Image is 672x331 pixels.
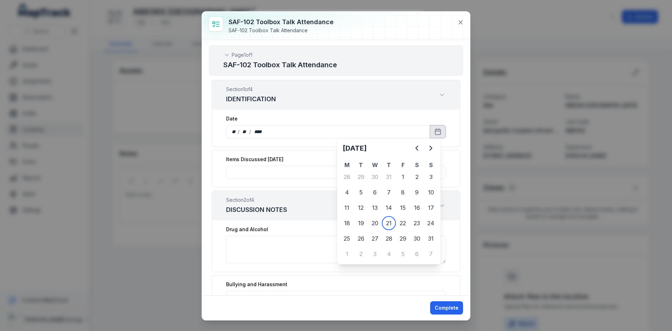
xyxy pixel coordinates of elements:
[410,216,424,230] div: 23
[368,170,382,184] div: Wednesday 30 July 2025
[424,201,438,215] div: Sunday 17 August 2025
[340,161,438,262] table: August 2025
[368,247,382,261] div: 3
[410,201,424,215] div: 16
[424,170,438,184] div: Sunday 3 August 2025
[382,185,396,199] div: Thursday 7 August 2025
[410,201,424,215] div: Saturday 16 August 2025
[382,170,396,184] div: Thursday 31 July 2025
[368,232,382,246] div: Wednesday 27 August 2025
[424,161,438,169] th: S
[354,185,368,199] div: Tuesday 5 August 2025
[368,201,382,215] div: Wednesday 13 August 2025
[396,201,410,215] div: Friday 15 August 2025
[382,216,396,230] div: Today, Thursday 21 August 2025
[382,216,396,230] div: 21
[340,232,354,246] div: 25
[340,141,438,262] div: Calendar
[340,161,354,169] th: M
[382,185,396,199] div: 7
[354,232,368,246] div: Tuesday 26 August 2025
[226,94,276,104] h3: IDENTIFICATION
[382,161,396,169] th: T
[396,232,410,246] div: Friday 29 August 2025
[396,247,410,261] div: Friday 5 September 2025
[354,170,368,184] div: 29
[396,232,410,246] div: 29
[396,216,410,230] div: 22
[340,201,354,215] div: 11
[340,232,354,246] div: Monday 25 August 2025
[410,170,424,184] div: 2
[368,161,382,169] th: W
[368,185,382,199] div: Wednesday 6 August 2025
[424,247,438,261] div: Sunday 7 September 2025
[368,216,382,230] div: 20
[340,170,354,184] div: Monday 28 July 2025
[226,86,276,93] span: Section 1 of 4
[382,247,396,261] div: Thursday 4 September 2025
[396,161,410,169] th: F
[396,185,410,199] div: Friday 8 August 2025
[396,185,410,199] div: 8
[410,161,424,169] th: S
[424,141,438,155] button: Next
[354,201,368,215] div: Tuesday 12 August 2025
[382,201,396,215] div: 14
[382,170,396,184] div: 31
[354,170,368,184] div: Tuesday 29 July 2025
[382,247,396,261] div: 4
[354,232,368,246] div: 26
[226,236,446,263] textarea: :r2qv:-form-item-label
[410,216,424,230] div: Saturday 23 August 2025
[382,201,396,215] div: Thursday 14 August 2025
[340,170,354,184] div: 28
[343,143,410,153] h2: [DATE]
[430,301,463,315] button: Complete
[410,232,424,246] div: 30
[382,232,396,246] div: Thursday 28 August 2025
[430,125,446,138] button: Calendar
[340,247,354,261] div: 1
[340,201,354,215] div: Monday 11 August 2025
[354,216,368,230] div: Tuesday 19 August 2025
[226,281,287,288] label: Bullying and Harassment
[340,247,354,261] div: Monday 1 September 2025
[226,291,446,318] textarea: :r2r0:-form-item-label
[249,128,252,135] div: /
[354,216,368,230] div: 19
[368,232,382,246] div: 27
[231,128,238,135] div: day,
[368,170,382,184] div: 30
[340,185,354,199] div: 4
[368,185,382,199] div: 6
[424,185,438,199] div: Sunday 10 August 2025
[226,196,287,204] span: Section 2 of 4
[424,201,438,215] div: 17
[396,170,410,184] div: 1
[354,201,368,215] div: 12
[410,185,424,199] div: 9
[424,232,438,246] div: 31
[232,51,252,58] span: Page 1 of 1
[410,247,424,261] div: Saturday 6 September 2025
[368,201,382,215] div: 13
[424,247,438,261] div: 7
[252,128,265,135] div: year,
[410,185,424,199] div: Saturday 9 August 2025
[424,232,438,246] div: Sunday 31 August 2025
[354,247,368,261] div: Tuesday 2 September 2025
[424,216,438,230] div: 24
[424,170,438,184] div: 3
[396,201,410,215] div: 15
[340,216,354,230] div: 18
[368,216,382,230] div: Wednesday 20 August 2025
[424,185,438,199] div: 10
[368,247,382,261] div: Wednesday 3 September 2025
[340,185,354,199] div: Monday 4 August 2025
[410,232,424,246] div: Saturday 30 August 2025
[438,202,446,209] button: Expand
[410,170,424,184] div: Saturday 2 August 2025
[410,247,424,261] div: 6
[229,17,334,27] h3: SAF-102 Toolbox Talk Attendance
